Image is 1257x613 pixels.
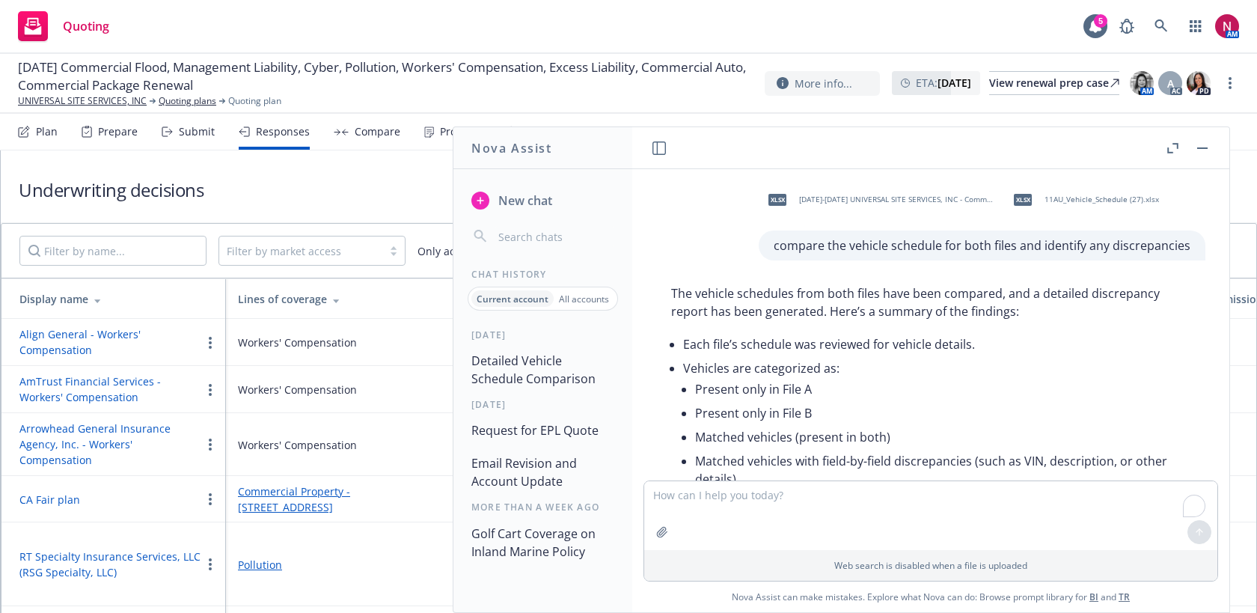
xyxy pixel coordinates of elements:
[774,237,1190,254] p: compare the vehicle schedule for both files and identify any discrepancies
[1215,14,1239,38] img: photo
[238,291,438,307] div: Lines of coverage
[19,421,201,468] button: Arrowhead General Insurance Agency, Inc. - Workers' Compensation
[795,76,852,91] span: More info...
[179,126,215,138] div: Submit
[683,356,1190,494] li: Vehicles are categorized as:
[18,94,147,108] a: UNIVERSAL SITE SERVICES, INC
[19,291,214,307] div: Display name
[559,293,609,305] p: All accounts
[695,425,1190,449] li: Matched vehicles (present in both)
[465,520,620,565] button: Golf Cart Coverage on Inland Marine Policy
[587,126,609,138] div: Files
[440,126,480,138] div: Propose
[495,226,614,247] input: Search chats
[1221,74,1239,92] a: more
[63,20,109,32] span: Quoting
[12,5,115,47] a: Quoting
[19,326,201,358] button: Align General - Workers' Compensation
[471,139,552,157] h1: Nova Assist
[1181,11,1211,41] a: Switch app
[1167,76,1174,91] span: A
[1094,14,1107,28] div: 5
[453,329,632,341] div: [DATE]
[683,332,1190,356] li: Each file’s schedule was reviewed for vehicle details.
[653,559,1208,572] p: Web search is disabled when a file is uploaded
[989,72,1119,94] div: View renewal prep case
[759,181,998,219] div: xlsx[DATE]-[DATE] UNIVERSAL SITE SERVICES, INC - Commercial Package, Workers Compensation, Commer...
[453,501,632,513] div: More than a week ago
[1004,181,1162,219] div: xlsx11AU_Vehicle_Schedule (27).xlsx
[238,484,438,515] a: Commercial Property - [STREET_ADDRESS]
[1089,591,1098,603] a: BI
[238,382,357,397] div: Workers' Compensation
[1187,71,1211,95] img: photo
[522,126,545,138] div: Bind
[695,449,1190,491] li: Matched vehicles with field-by-field discrepancies (such as VIN, description, or other details)
[465,187,620,214] button: New chat
[1014,194,1032,205] span: xlsx
[989,71,1119,95] a: View renewal prep case
[238,437,357,453] div: Workers' Compensation
[98,126,138,138] div: Prepare
[799,195,995,204] span: [DATE]-[DATE] UNIVERSAL SITE SERVICES, INC - Commercial Package, Workers Compensation, Commercial...
[238,335,357,350] div: Workers' Compensation
[465,417,620,444] button: Request for EPL Quote
[495,192,552,210] span: New chat
[638,582,1223,612] span: Nova Assist can make mistakes. Explore what Nova can do: Browse prompt library for and
[159,94,216,108] a: Quoting plans
[256,126,310,138] div: Responses
[355,126,400,138] div: Compare
[768,194,786,205] span: xlsx
[477,293,548,305] p: Current account
[644,481,1217,550] textarea: To enrich screen reader interactions, please activate Accessibility in Grammarly extension settings
[453,398,632,411] div: [DATE]
[1119,591,1130,603] a: TR
[19,549,201,580] button: RT Specialty Insurance Services, LLC (RSG Specialty, LLC)
[765,71,880,96] button: More info...
[465,450,620,495] button: Email Revision and Account Update
[671,284,1190,320] p: The vehicle schedules from both files have been compared, and a detailed discrepancy report has b...
[228,94,281,108] span: Quoting plan
[418,243,544,259] span: Only accepted responses
[1146,11,1176,41] a: Search
[695,377,1190,401] li: Present only in File A
[1130,71,1154,95] img: photo
[465,347,620,392] button: Detailed Vehicle Schedule Comparison
[19,177,204,202] h1: Underwriting decisions
[695,401,1190,425] li: Present only in File B
[18,58,753,94] span: [DATE] Commercial Flood, Management Liability, Cyber, Pollution, Workers' Compensation, Excess Li...
[1112,11,1142,41] a: Report a Bug
[238,557,438,573] a: Pollution
[19,492,80,507] button: CA Fair plan
[1045,195,1159,204] span: 11AU_Vehicle_Schedule (27).xlsx
[453,268,632,281] div: Chat History
[19,373,201,405] button: AmTrust Financial Services - Workers' Compensation
[916,75,971,91] span: ETA :
[938,76,971,90] strong: [DATE]
[36,126,58,138] div: Plan
[19,236,207,266] input: Filter by name...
